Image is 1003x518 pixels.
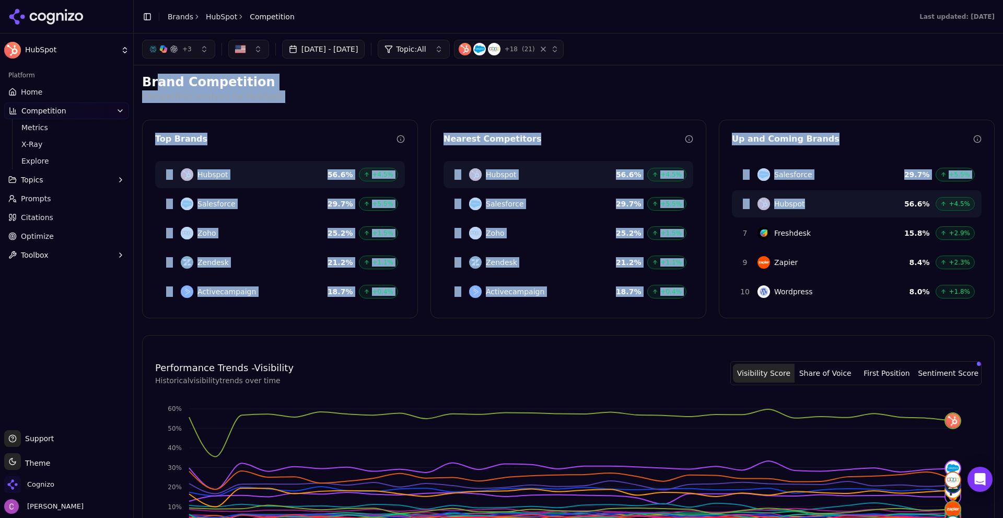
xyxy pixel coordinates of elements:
span: +1.1% [372,258,393,267]
span: 21.2 % [328,257,353,268]
span: Metrics [21,122,112,133]
span: 2 [450,199,463,209]
span: Zoho [197,228,216,238]
img: Zendesk [181,256,193,269]
span: +4.5% [372,170,393,179]
span: +1.8% [949,287,970,296]
span: +0.4% [372,287,393,296]
p: Historical visibility trends over time [155,375,294,386]
img: Salesforce [181,198,193,210]
span: +0.4% [660,287,682,296]
span: 29.7 % [904,169,930,180]
div: Open Intercom Messenger [967,467,993,492]
span: Toolbox [21,250,49,260]
button: Open organization switcher [4,476,54,493]
span: Hubspot [774,199,805,209]
span: Salesforce [486,199,524,209]
button: Toolbox [4,247,129,263]
span: +2.3% [949,258,970,267]
span: +5.5% [372,200,393,208]
img: Zoho [469,227,482,239]
img: HubSpot [4,42,21,59]
img: US [235,44,246,54]
span: +5.5% [660,200,682,208]
h2: Brand Competition [142,74,995,90]
nav: breadcrumb [168,11,295,22]
img: Zendesk [469,256,482,269]
a: HubSpot [206,11,237,22]
img: zoho [946,473,960,487]
tspan: 10% [168,503,182,511]
span: 4 [162,257,174,268]
span: Explore [21,156,112,166]
img: Wordpress [757,285,770,298]
img: Freshdesk [757,227,770,239]
img: Zapier [757,256,770,269]
span: [PERSON_NAME] [23,502,84,511]
span: 18.7 % [616,286,642,297]
span: 18.7 % [328,286,353,297]
div: Up and Coming Brands [732,133,973,145]
span: Cognizo [27,480,54,489]
a: Metrics [17,120,116,135]
img: Hubspot [181,168,193,181]
span: 8.0 % [909,286,930,297]
span: Home [21,87,42,97]
a: Brands [168,13,193,21]
span: +5.5% [949,170,970,179]
span: Activecampaign [486,286,544,297]
img: Zoho [488,43,500,55]
span: 21.2 % [616,257,642,268]
span: Hubspot [486,169,517,180]
img: Hubspot [469,168,482,181]
span: Optimize [21,231,54,241]
a: Citations [4,209,129,226]
div: Top Brands [155,133,396,145]
span: Topics [21,175,43,185]
span: Freshdesk [774,228,811,238]
span: + 18 [505,45,518,53]
span: Theme [21,459,50,467]
button: Open user button [4,499,84,514]
span: Zoho [486,228,505,238]
span: Citations [21,212,53,223]
span: 3 [450,228,463,238]
span: 8.4 % [909,257,930,268]
span: Wordpress [774,286,813,297]
span: 15.8 % [904,228,930,238]
img: hubspot [946,413,960,428]
span: +4.5% [660,170,682,179]
h4: Performance Trends - Visibility [155,361,294,375]
span: Hubspot [197,169,228,180]
button: Visibility Score [733,364,795,383]
img: zapier [946,502,960,516]
span: 56.6 % [328,169,353,180]
span: 25.2 % [328,228,353,238]
span: +1.5% [372,229,393,237]
span: Zendesk [197,257,229,268]
img: salesforce [946,461,960,476]
span: + 3 [182,45,192,53]
tspan: 60% [168,405,182,412]
button: Share of Voice [795,364,856,383]
button: Topics [4,171,129,188]
tspan: 50% [168,425,182,432]
span: +1.5% [660,229,682,237]
span: HubSpot [25,45,116,55]
a: Explore [17,154,116,168]
span: Salesforce [774,169,812,180]
img: Activecampaign [469,285,482,298]
img: Cognizo [4,476,21,493]
span: Competition [250,11,295,22]
tspan: 40% [168,444,182,452]
span: Zapier [774,257,798,268]
span: +2.9% [949,229,970,237]
span: 25.2 % [616,228,642,238]
p: Competition analysis for HubSpot [142,90,995,103]
a: Prompts [4,190,129,207]
img: Activecampaign [181,285,193,298]
div: Last updated: [DATE] [919,13,995,21]
div: Nearest Competitors [444,133,685,145]
span: 10 [739,286,751,297]
span: 29.7 % [616,199,642,209]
